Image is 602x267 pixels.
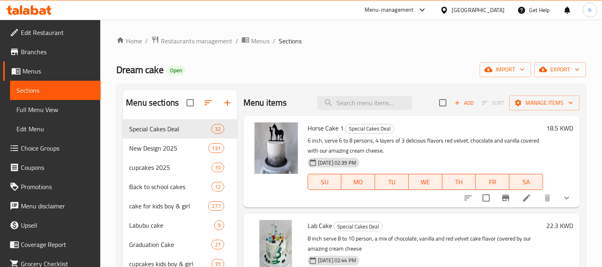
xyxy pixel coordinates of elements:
div: Back to school cakes12 [123,177,237,196]
a: Choice Groups [3,139,101,158]
div: items [208,201,224,211]
span: [DATE] 02:44 PM [315,257,359,264]
div: Back to school cakes [129,182,211,192]
div: items [208,143,224,153]
div: Special Cakes Deal32 [123,119,237,139]
button: MO [341,174,375,190]
button: delete [538,188,557,208]
button: TU [375,174,409,190]
span: cake for kids boy & girl [129,201,208,211]
button: Add section [218,93,237,112]
span: New Design 2025 [129,143,208,153]
span: Open [167,67,185,74]
div: items [211,163,224,172]
span: WE [412,176,439,188]
a: Menu disclaimer [3,196,101,216]
span: cupcakes 2025 [129,163,211,172]
span: Select section first [477,97,509,109]
button: export [534,62,586,77]
button: Branch-specific-item [496,188,515,208]
div: Menu-management [365,5,414,15]
a: Sections [10,81,101,100]
a: Upsell [3,216,101,235]
span: 277 [209,202,223,210]
span: 131 [209,145,223,152]
div: Labubu cake9 [123,216,237,235]
span: Lab Cake [308,220,332,232]
button: TH [442,174,476,190]
span: TH [446,176,473,188]
li: / [145,36,148,46]
h6: 22.3 KWD [546,220,573,231]
a: Coverage Report [3,235,101,254]
button: Manage items [509,96,580,110]
span: h [588,6,592,14]
span: Menus [251,36,270,46]
li: / [273,36,276,46]
span: Full Menu View [16,105,94,114]
button: import [480,62,531,77]
a: Branches [3,42,101,61]
span: TU [378,176,405,188]
a: Full Menu View [10,100,101,119]
a: Home [116,36,142,46]
span: Manage items [516,98,573,108]
span: Promotions [21,182,94,192]
span: 32 [212,125,224,133]
span: 9 [215,222,224,229]
span: Select to update [478,190,495,206]
div: Special Cakes Deal [345,124,394,134]
span: Restaurants management [161,36,232,46]
div: Special Cakes Deal [334,222,383,231]
nav: breadcrumb [116,36,586,46]
a: Edit Menu [10,119,101,139]
a: Menus [241,36,270,46]
span: [DATE] 02:39 PM [315,159,359,167]
button: FR [476,174,509,190]
span: FR [479,176,506,188]
span: Menus [22,66,94,76]
span: Add [453,98,475,108]
div: New Design 2025131 [123,139,237,158]
span: export [541,65,580,75]
span: Labubu cake [129,220,214,230]
button: sort-choices [458,188,478,208]
span: MO [345,176,372,188]
button: show more [557,188,576,208]
a: Edit menu item [522,193,531,203]
span: Coverage Report [21,240,94,249]
span: Dream cake [116,61,164,79]
a: Restaurants management [151,36,232,46]
div: items [211,240,224,249]
span: Special Cakes Deal [129,124,211,134]
div: cake for kids boy & girl277 [123,196,237,216]
span: 27 [212,241,224,249]
button: SA [509,174,543,190]
span: Select section [434,94,451,111]
span: Coupons [21,163,94,172]
span: 10 [212,164,224,171]
img: Horse Cake 1 [250,122,301,174]
span: Special Cakes Deal [334,222,382,231]
div: Graduation Cake27 [123,235,237,254]
span: Sections [279,36,302,46]
a: Coupons [3,158,101,177]
button: WE [409,174,442,190]
h2: Menu sections [126,97,179,109]
span: Horse Cake 1 [308,122,344,134]
div: items [211,124,224,134]
span: Select all sections [182,94,199,111]
p: 6 inch, serve 6 to 8 persons, 4 layers of 3 delicious flavors red velvet, chocolate and vanilla c... [308,136,543,156]
span: Add item [451,97,477,109]
svg: Show Choices [562,193,572,203]
a: Promotions [3,177,101,196]
div: cupcakes 202510 [123,158,237,177]
a: Menus [3,61,101,81]
span: Upsell [21,220,94,230]
p: 8 inch serve 8 to 10 person, a mix of chocolate, vanilla and red velvet cake flavor covered by ou... [308,234,543,254]
h2: Menu items [243,97,287,109]
span: Graduation Cake [129,240,211,249]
